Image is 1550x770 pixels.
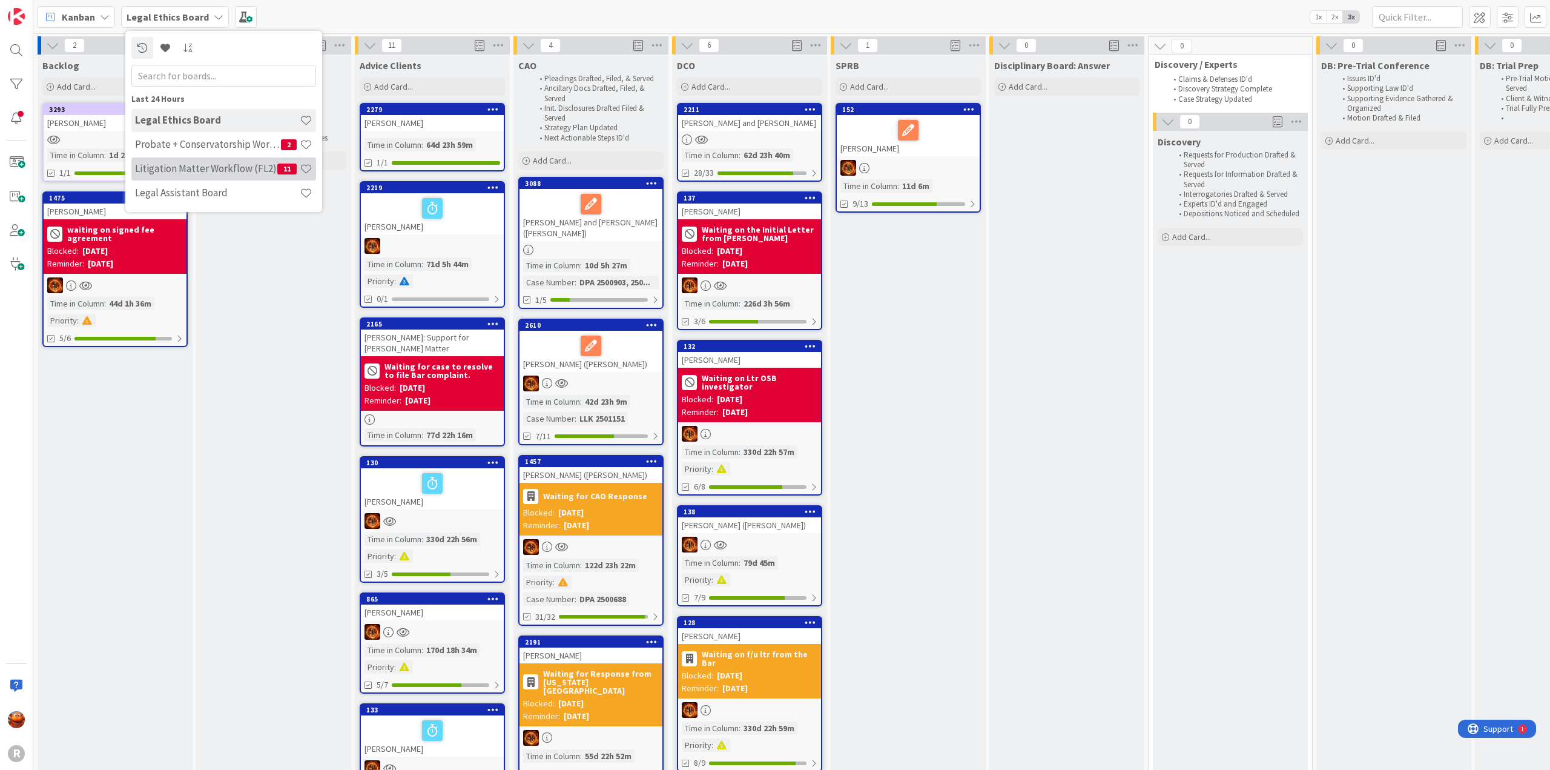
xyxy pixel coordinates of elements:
span: 2 [64,38,85,53]
div: [DATE] [88,257,113,270]
div: Blocked: [682,393,713,406]
h4: Legal Assistant Board [135,187,300,199]
span: : [575,412,576,425]
img: TR [682,426,697,442]
div: Priority [682,573,711,586]
li: Experts ID'd and Engaged [1172,199,1301,209]
div: 1457[PERSON_NAME] ([PERSON_NAME]) [519,456,662,483]
div: 152[PERSON_NAME] [837,104,980,156]
div: [DATE] [722,682,748,695]
div: 2165 [361,319,504,330]
div: Priority [364,274,394,288]
span: Add Card... [1494,135,1533,146]
span: : [394,274,396,288]
span: 0 [1179,115,1200,129]
div: [PERSON_NAME] [361,605,504,620]
span: : [421,257,423,271]
div: [DATE] [400,382,425,394]
div: 71d 5h 44m [423,257,472,271]
div: TR [44,277,186,293]
div: 2610 [525,321,662,330]
span: 1/5 [535,294,547,307]
img: TR [523,376,539,391]
li: Pleadings Drafted, Filed, & Served [533,74,662,84]
div: Time in Column [47,148,104,162]
div: Time in Column [47,297,104,310]
span: 5/7 [377,679,388,691]
div: Last 24 Hours [131,93,316,105]
div: 55d 22h 52m [582,749,635,763]
div: 2219[PERSON_NAME] [361,182,504,234]
span: : [575,276,576,289]
div: [DATE] [717,245,742,257]
span: : [421,138,423,151]
li: Interrogatories Drafted & Served [1172,190,1301,199]
div: 130 [361,457,504,468]
span: Discovery / Experts [1155,58,1297,70]
div: 2610 [519,320,662,331]
span: 7/9 [694,591,705,604]
img: TR [840,160,856,176]
span: 6/8 [694,480,705,493]
span: 3/6 [694,315,705,328]
div: 64d 23h 59m [423,138,476,151]
div: 42d 23h 9m [582,395,630,408]
span: 1 [857,38,878,53]
div: 3293 [44,104,186,115]
li: Requests for Production Drafted & Served [1172,150,1301,170]
div: Reminder: [364,394,401,407]
div: 132[PERSON_NAME] [678,341,821,368]
div: 330d 22h 59m [740,722,797,735]
div: 865 [366,595,504,603]
div: Priority [682,462,711,476]
div: 2211[PERSON_NAME] and [PERSON_NAME] [678,104,821,131]
li: Discovery Strategy Complete [1167,84,1298,94]
input: Quick Filter... [1372,6,1463,28]
span: 8/9 [694,757,705,769]
span: Add Card... [1172,231,1211,242]
span: 31/32 [535,611,555,623]
span: 3x [1343,11,1359,23]
div: 130[PERSON_NAME] [361,457,504,509]
div: 152 [842,105,980,114]
div: 3088[PERSON_NAME] and [PERSON_NAME] ([PERSON_NAME]) [519,178,662,241]
div: 77d 22h 16m [423,428,476,442]
li: Init. Disclosures Drafted Filed & Served [533,104,662,124]
div: [PERSON_NAME] [361,468,504,509]
span: 1/1 [59,167,71,179]
div: [DATE] [558,697,584,710]
div: LLK 2501151 [576,412,628,425]
div: 137 [678,193,821,204]
div: Time in Column [523,559,580,572]
div: 138 [678,506,821,517]
div: 330d 22h 57m [740,445,797,459]
div: Time in Column [364,257,421,271]
div: R [8,745,25,762]
div: [PERSON_NAME] ([PERSON_NAME]) [519,467,662,483]
div: Blocked: [523,697,555,710]
img: TR [47,277,63,293]
div: Blocked: [682,245,713,257]
div: Time in Column [682,297,739,310]
div: 2165 [366,320,504,328]
span: 11 [277,164,297,174]
div: 10d 5h 27m [582,259,630,272]
div: 2610[PERSON_NAME] ([PERSON_NAME]) [519,320,662,372]
span: : [421,428,423,442]
div: 138[PERSON_NAME] ([PERSON_NAME]) [678,506,821,533]
li: Next Actionable Steps ID'd [533,133,662,143]
div: Blocked: [682,669,713,682]
div: [PERSON_NAME] [678,628,821,644]
div: 62d 23h 40m [740,148,793,162]
span: Add Card... [850,81,889,92]
div: [PERSON_NAME]: Support for [PERSON_NAME] Matter [361,330,504,356]
span: 1/1 [377,156,388,169]
div: Time in Column [523,749,580,763]
li: Ancillary Docs Drafted, Filed, & Served [533,84,662,104]
span: Add Card... [1009,81,1047,92]
span: 11 [381,38,402,53]
div: Time in Column [682,148,739,162]
div: [DATE] [722,257,748,270]
div: Case Number [523,412,575,425]
span: : [580,749,582,763]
